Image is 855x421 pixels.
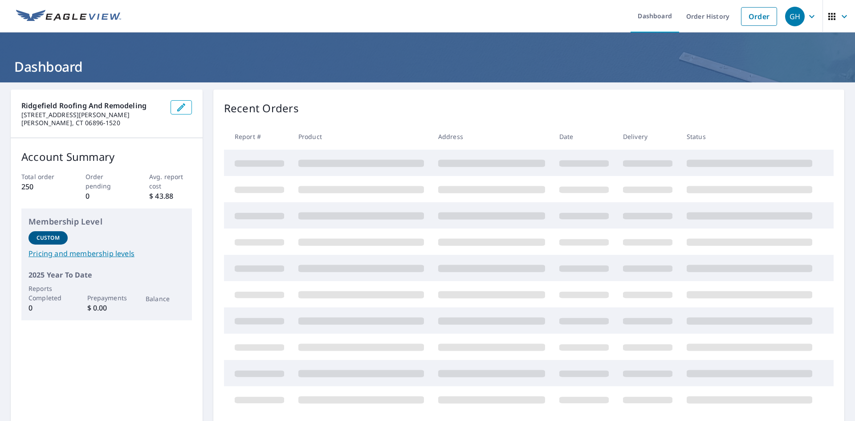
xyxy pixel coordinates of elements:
[21,119,163,127] p: [PERSON_NAME], CT 06896-1520
[85,191,128,201] p: 0
[552,123,616,150] th: Date
[149,191,192,201] p: $ 43.88
[224,123,291,150] th: Report #
[11,57,844,76] h1: Dashboard
[785,7,805,26] div: GH
[87,293,126,302] p: Prepayments
[680,123,819,150] th: Status
[291,123,431,150] th: Product
[431,123,552,150] th: Address
[21,181,64,192] p: 250
[21,172,64,181] p: Total order
[28,270,185,280] p: 2025 Year To Date
[87,302,126,313] p: $ 0.00
[21,100,163,111] p: Ridgefield Roofing and Remodeling
[85,172,128,191] p: Order pending
[149,172,192,191] p: Avg. report cost
[21,149,192,165] p: Account Summary
[37,234,60,242] p: Custom
[741,7,777,26] a: Order
[28,302,68,313] p: 0
[28,248,185,259] a: Pricing and membership levels
[224,100,299,116] p: Recent Orders
[16,10,121,23] img: EV Logo
[146,294,185,303] p: Balance
[28,284,68,302] p: Reports Completed
[616,123,680,150] th: Delivery
[28,216,185,228] p: Membership Level
[21,111,163,119] p: [STREET_ADDRESS][PERSON_NAME]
